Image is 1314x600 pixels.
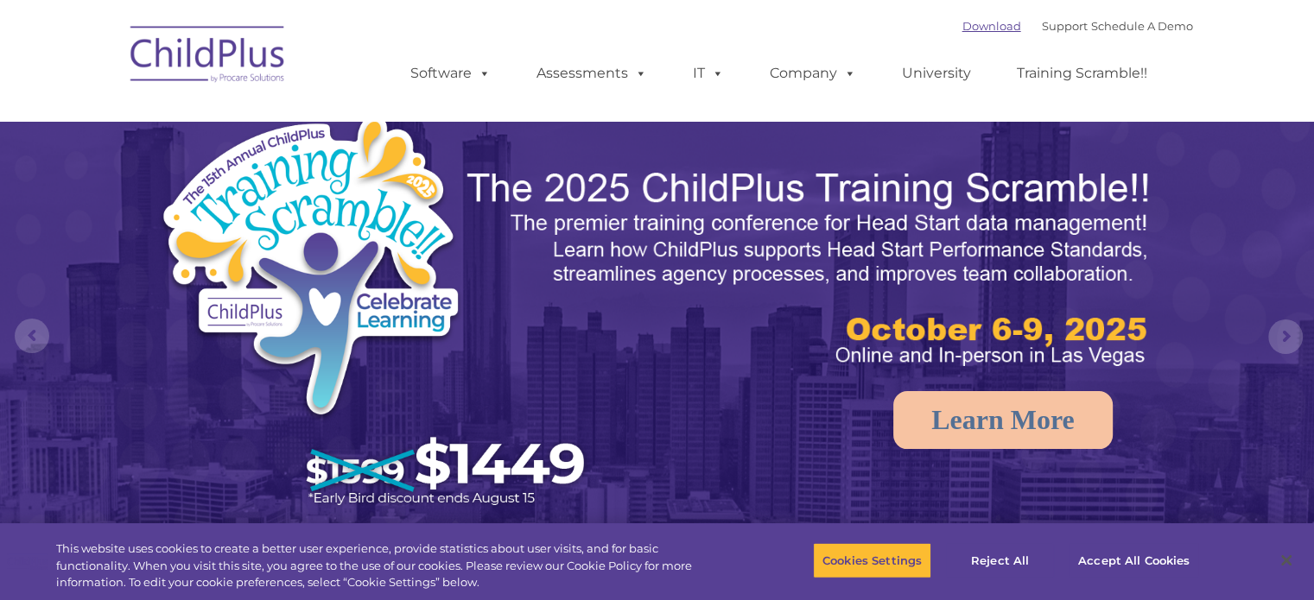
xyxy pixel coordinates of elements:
span: Last name [240,114,293,127]
a: Learn More [893,391,1113,449]
a: Software [393,56,508,91]
button: Close [1267,541,1305,579]
button: Reject All [946,542,1054,578]
span: Phone number [240,185,314,198]
a: Company [752,56,873,91]
div: This website uses cookies to create a better user experience, provide statistics about user visit... [56,540,723,591]
button: Accept All Cookies [1069,542,1199,578]
font: | [962,19,1193,33]
a: Assessments [519,56,664,91]
a: Schedule A Demo [1091,19,1193,33]
a: Support [1042,19,1088,33]
a: Training Scramble!! [1000,56,1165,91]
a: University [885,56,988,91]
a: IT [676,56,741,91]
a: Download [962,19,1021,33]
button: Cookies Settings [813,542,931,578]
img: ChildPlus by Procare Solutions [122,14,295,100]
